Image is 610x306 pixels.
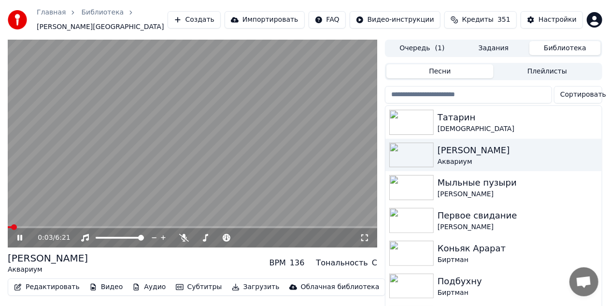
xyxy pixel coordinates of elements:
button: Песни [386,64,494,78]
div: [PERSON_NAME] [438,222,598,232]
nav: breadcrumb [37,8,168,32]
div: [DEMOGRAPHIC_DATA] [438,124,598,134]
div: BPM [270,257,286,269]
span: 0:03 [38,233,53,243]
div: [PERSON_NAME] [438,189,598,199]
span: 6:21 [55,233,70,243]
div: C [372,257,377,269]
div: Биртман [438,288,598,298]
button: Создать [168,11,221,29]
div: [PERSON_NAME] [438,144,598,157]
button: Субтитры [172,280,226,294]
span: Кредиты [462,15,494,25]
div: Биртман [438,255,598,265]
a: Библиотека [81,8,124,17]
div: Первое свидание [438,209,598,222]
button: Кредиты351 [444,11,517,29]
div: Тональность [316,257,368,269]
div: Мыльные пузыри [438,176,598,189]
span: Сортировать [560,90,606,100]
div: Подбухну [438,275,598,288]
a: Открытый чат [569,267,598,296]
button: Загрузить [228,280,284,294]
div: 136 [290,257,305,269]
a: Главная [37,8,66,17]
button: Импортировать [225,11,305,29]
img: youka [8,10,27,29]
button: Видео-инструкции [350,11,440,29]
div: Татарин [438,111,598,124]
div: Настройки [539,15,577,25]
div: Аквариум [438,157,598,167]
button: Настройки [521,11,583,29]
span: ( 1 ) [435,44,445,53]
div: Аквариум [8,265,88,275]
button: Библиотека [529,41,601,55]
div: [PERSON_NAME] [8,251,88,265]
button: Аудио [128,280,170,294]
div: / [38,233,61,243]
button: Очередь [386,41,458,55]
div: Коньяк Арарат [438,242,598,255]
div: Облачная библиотека [301,282,380,292]
span: 351 [497,15,511,25]
button: Видео [85,280,127,294]
button: Плейлисты [494,64,601,78]
span: [PERSON_NAME][GEOGRAPHIC_DATA] [37,22,164,32]
button: Задания [458,41,529,55]
button: FAQ [309,11,346,29]
button: Редактировать [10,280,84,294]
